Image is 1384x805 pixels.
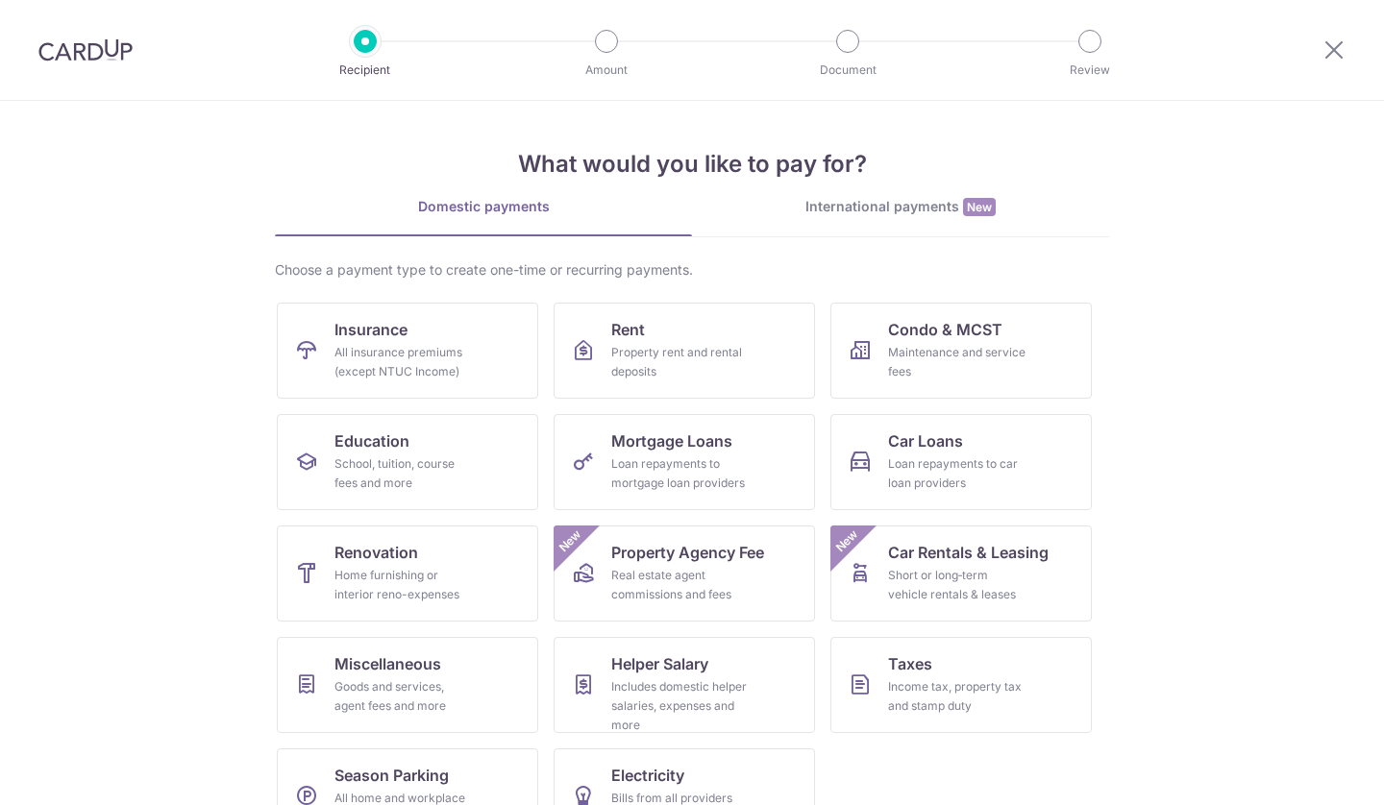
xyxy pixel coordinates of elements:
a: MiscellaneousGoods and services, agent fees and more [277,637,538,733]
div: Short or long‑term vehicle rentals & leases [888,566,1026,604]
span: Season Parking [334,764,449,787]
div: Income tax, property tax and stamp duty [888,677,1026,716]
div: Loan repayments to mortgage loan providers [611,454,750,493]
div: Property rent and rental deposits [611,343,750,381]
span: Car Rentals & Leasing [888,541,1049,564]
span: Car Loans [888,429,963,452]
div: International payments [692,197,1109,217]
h4: What would you like to pay for? [275,147,1109,182]
a: Mortgage LoansLoan repayments to mortgage loan providers [554,414,815,510]
a: Property Agency FeeReal estate agent commissions and feesNew [554,525,815,622]
p: Recipient [294,61,436,80]
span: Helper Salary [611,652,708,675]
div: Includes domestic helper salaries, expenses and more [611,677,750,735]
p: Document [777,61,919,80]
img: CardUp [38,38,133,61]
a: RenovationHome furnishing or interior reno-expenses [277,525,538,622]
div: Home furnishing or interior reno-expenses [334,566,473,604]
a: InsuranceAll insurance premiums (except NTUC Income) [277,303,538,399]
span: Property Agency Fee [611,541,764,564]
a: Condo & MCSTMaintenance and service fees [830,303,1092,399]
a: Car Rentals & LeasingShort or long‑term vehicle rentals & leasesNew [830,525,1092,622]
div: Loan repayments to car loan providers [888,454,1026,493]
span: Rent [611,318,645,341]
a: Car LoansLoan repayments to car loan providers [830,414,1092,510]
span: Mortgage Loans [611,429,732,452]
span: Electricity [611,764,684,787]
iframe: Opens a widget where you can find more information [1261,747,1365,795]
span: Renovation [334,541,418,564]
span: New [555,525,586,557]
a: RentProperty rent and rental deposits [554,303,815,399]
span: Insurance [334,318,408,341]
span: Miscellaneous [334,652,441,675]
span: Taxes [888,652,932,675]
a: Helper SalaryIncludes domestic helper salaries, expenses and more [554,637,815,733]
div: School, tuition, course fees and more [334,454,473,493]
a: EducationSchool, tuition, course fees and more [277,414,538,510]
span: New [963,198,996,216]
span: New [831,525,863,557]
div: Real estate agent commissions and fees [611,566,750,604]
div: Domestic payments [275,197,692,216]
span: Condo & MCST [888,318,1002,341]
a: TaxesIncome tax, property tax and stamp duty [830,637,1092,733]
p: Review [1019,61,1161,80]
p: Amount [535,61,678,80]
div: Goods and services, agent fees and more [334,677,473,716]
div: Maintenance and service fees [888,343,1026,381]
div: All insurance premiums (except NTUC Income) [334,343,473,381]
div: Choose a payment type to create one-time or recurring payments. [275,260,1109,280]
span: Education [334,429,409,452]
